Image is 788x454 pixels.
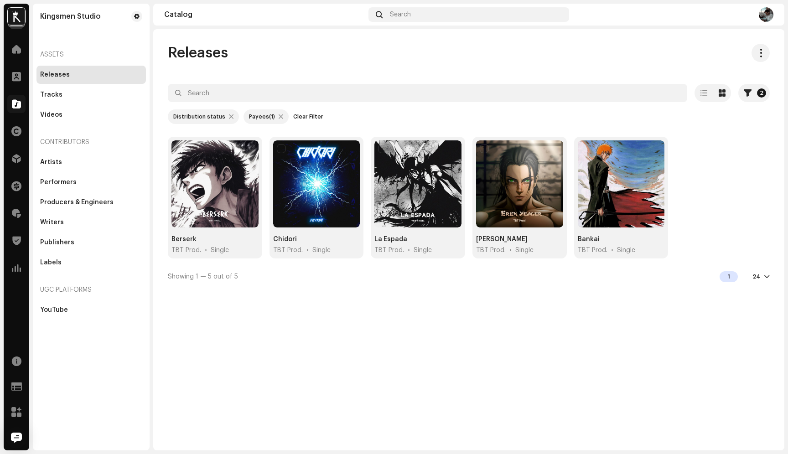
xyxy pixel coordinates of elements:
div: Releases [40,71,70,78]
div: Labels [40,259,62,266]
re-m-nav-item: Labels [36,253,146,272]
div: Tracks [40,91,62,98]
div: Single [312,246,331,255]
div: Bankai [578,235,600,244]
re-a-nav-header: Assets [36,44,146,66]
div: Single [414,246,432,255]
div: Producers & Engineers [40,199,114,206]
div: Catalog [164,11,365,18]
div: Chidori [273,235,297,244]
span: TBT Prod. [273,246,303,255]
img: e9e70cf3-c49a-424f-98c5-fab0222053be [7,7,26,26]
re-m-nav-item: Publishers [36,233,146,252]
img: e7e1c77d-7ac2-4e23-a9aa-5e1bb7bb2ada [759,7,773,22]
div: 24 [752,273,761,280]
div: Clear Filter [293,109,323,124]
span: • [509,246,512,255]
div: La Espada [374,235,407,244]
span: • [205,246,207,255]
div: Videos [40,111,62,119]
span: Search [390,11,411,18]
div: YouTube [40,306,68,314]
div: Performers [40,179,77,186]
p-badge: 2 [757,88,766,98]
re-a-nav-header: UGC Platforms [36,279,146,301]
re-m-nav-item: YouTube [36,301,146,319]
span: TBT Prod. [476,246,506,255]
span: TBT Prod. [578,246,607,255]
re-a-nav-header: Contributors [36,131,146,153]
div: Single [515,246,534,255]
re-m-nav-item: Artists [36,153,146,171]
div: Open Intercom Messenger [5,427,27,449]
span: Releases [168,44,228,62]
re-m-nav-item: Producers & Engineers [36,193,146,212]
div: Single [617,246,635,255]
re-m-nav-item: Videos [36,106,146,124]
div: Distribution status [173,113,225,120]
span: TBT Prod. [374,246,404,255]
div: Kingsmen Studio [40,13,101,20]
div: Publishers [40,239,74,246]
span: • [611,246,613,255]
span: Showing 1 — 5 out of 5 [168,273,238,280]
div: Writers [40,219,64,226]
div: Eren Yeager [476,235,528,244]
span: • [408,246,410,255]
re-m-nav-item: Writers [36,213,146,232]
re-m-nav-item: Tracks [36,86,146,104]
re-m-nav-item: Performers [36,173,146,191]
div: Artists [40,159,62,166]
button: 2 [738,84,770,102]
span: • [306,246,309,255]
div: 1 [720,271,738,282]
div: Payees [249,113,275,120]
div: Berserk [171,235,197,244]
input: Search [168,84,687,102]
div: Single [211,246,229,255]
span: (1) [269,114,275,119]
re-m-nav-item: Releases [36,66,146,84]
span: TBT Prod. [171,246,201,255]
